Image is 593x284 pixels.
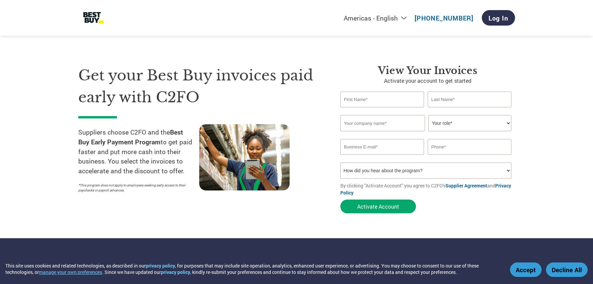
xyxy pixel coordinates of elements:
[146,262,175,269] a: privacy policy
[340,139,424,155] input: Invalid Email format
[340,182,515,196] p: By clicking "Activate Account" you agree to C2FO's and
[546,262,588,277] button: Decline All
[78,65,320,108] h1: Get your Best Buy invoices paid early with C2FO
[510,262,542,277] button: Accept
[428,139,512,155] input: Phone*
[340,92,424,107] input: First Name*
[428,115,511,131] select: Title/Role
[340,155,424,160] div: Inavlid Email Address
[78,128,199,176] p: Suppliers choose C2FO and the to get paid faster and put more cash into their business. You selec...
[199,124,290,190] img: supply chain worker
[78,9,109,27] img: Best Buy
[161,269,190,275] a: privacy policy
[428,108,512,112] div: Invalid last name or last name is too long
[78,128,183,146] strong: Best Buy Early Payment Program
[39,269,102,275] button: manage your own preferences
[340,200,416,213] button: Activate Account
[428,155,512,160] div: Inavlid Phone Number
[5,262,500,275] div: This site uses cookies and related technologies, as described in our , for purposes that may incl...
[340,65,515,77] h3: View Your Invoices
[340,77,515,85] p: Activate your account to get started
[428,92,512,107] input: Last Name*
[446,182,487,189] a: Supplier Agreement
[340,182,511,196] a: Privacy Policy
[78,183,193,193] p: *This program does not apply to employees seeking early access to their paychecks or payroll adva...
[340,115,425,131] input: Your company name*
[415,14,473,22] a: [PHONE_NUMBER]
[482,10,515,26] a: Log In
[340,132,512,136] div: Invalid company name or company name is too long
[340,108,424,112] div: Invalid first name or first name is too long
